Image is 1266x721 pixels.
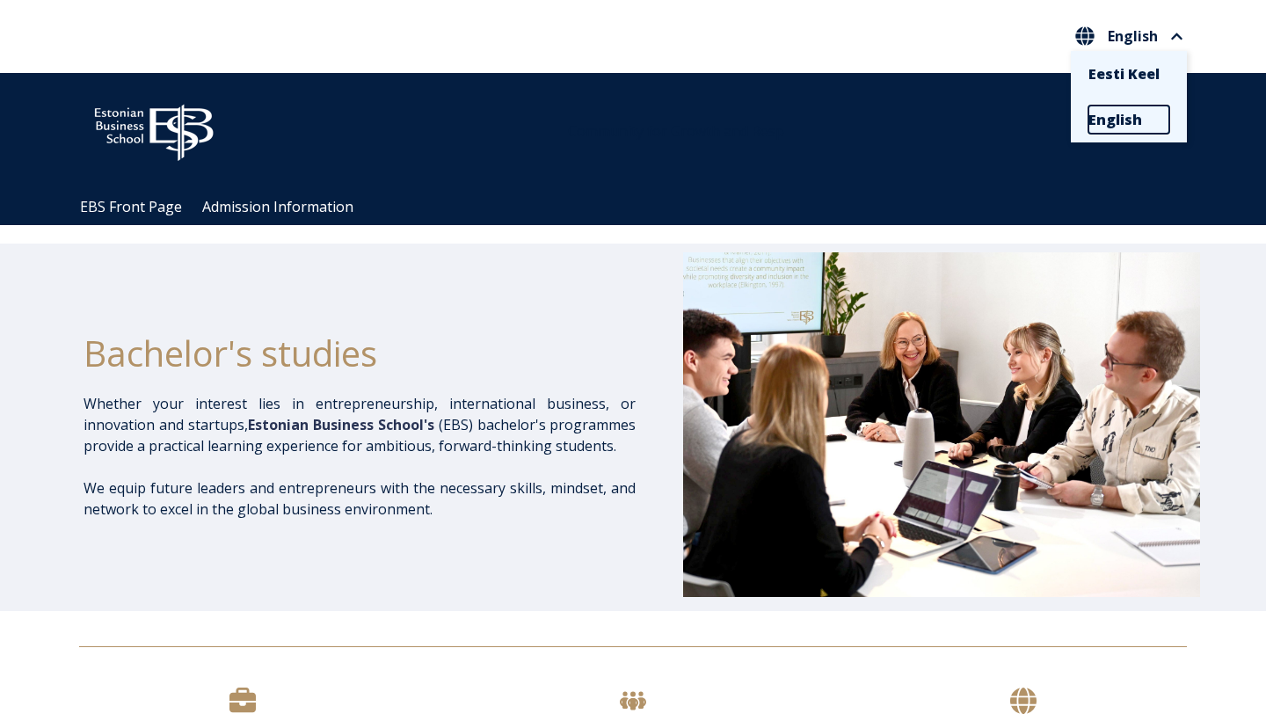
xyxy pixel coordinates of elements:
span: Estonian Business School's [248,415,434,434]
h1: Bachelor's studies [84,331,636,375]
img: ebs_logo2016_white [79,91,229,166]
span: English [1108,29,1158,43]
span: Community for Growth and Resp [568,121,784,141]
nav: Select your language [1071,22,1187,51]
img: Bachelor's at EBS [683,252,1200,597]
button: English [1071,22,1187,50]
p: We equip future leaders and entrepreneurs with the necessary skills, mindset, and network to exce... [84,477,636,520]
a: EBS Front Page [80,197,182,216]
p: Whether your interest lies in entrepreneurship, international business, or innovation and startup... [84,393,636,456]
div: Navigation Menu [70,189,1213,225]
a: Eesti Keel [1088,60,1169,88]
a: English [1088,106,1169,134]
a: Admission Information [202,197,353,216]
